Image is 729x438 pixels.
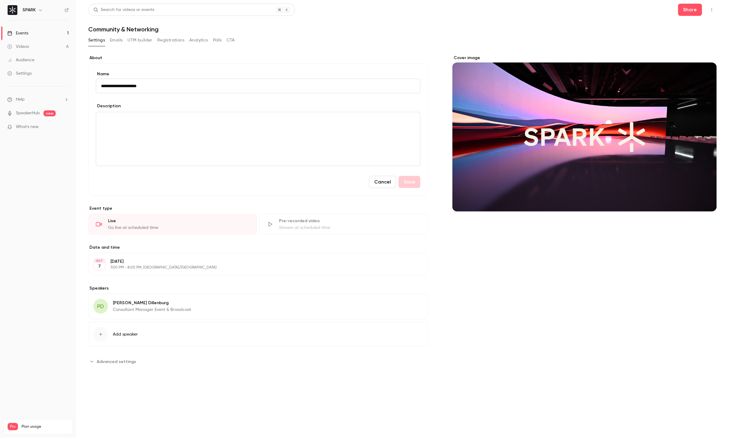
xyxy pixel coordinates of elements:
[88,55,428,61] label: About
[88,205,428,212] p: Event type
[97,302,104,311] span: PD
[88,285,428,291] label: Speakers
[113,331,138,337] span: Add speaker
[279,225,421,231] div: Stream at scheduled time
[16,124,39,130] span: What's new
[93,7,154,13] div: Search for videos or events
[96,112,420,166] div: editor
[88,35,105,45] button: Settings
[97,358,136,365] span: Advanced settings
[88,244,428,251] label: Date and time
[16,110,40,116] a: SpeakerHub
[88,26,717,33] h1: Community & Networking
[7,57,34,63] div: Audience
[16,96,25,103] span: Help
[61,124,69,130] iframe: Noticeable Trigger
[7,96,69,103] li: help-dropdown-opener
[98,263,101,269] p: 7
[110,35,123,45] button: Emails
[88,322,428,347] button: Add speaker
[678,4,702,16] button: Share
[213,35,222,45] button: Polls
[108,225,249,231] div: Go live at scheduled time
[96,71,420,77] label: Name
[44,110,56,116] span: new
[8,423,18,430] span: Pro
[94,259,105,263] div: OCT
[452,55,717,61] label: Cover image
[227,35,235,45] button: CTA
[113,307,191,313] p: Consultant Manager Event & Broadcast
[260,214,428,235] div: Pre-recorded videoStream at scheduled time
[452,55,717,212] section: Cover image
[7,44,29,50] div: Videos
[113,300,191,306] p: [PERSON_NAME] Dillenburg
[108,218,249,224] div: Live
[8,5,17,15] img: SPARK
[128,35,152,45] button: UTM builder
[88,214,257,235] div: LiveGo live at scheduled time
[88,357,428,366] section: Advanced settings
[22,424,68,429] span: Plan usage
[110,258,396,265] p: [DATE]
[7,30,28,36] div: Events
[110,265,396,270] p: 7:00 PM - 8:00 PM, [GEOGRAPHIC_DATA]/[GEOGRAPHIC_DATA]
[279,218,421,224] div: Pre-recorded video
[157,35,184,45] button: Registrations
[7,70,32,77] div: Settings
[96,103,121,109] label: Description
[189,35,208,45] button: Analytics
[88,294,428,319] div: PD[PERSON_NAME] DillenburgConsultant Manager Event & Broadcast
[96,112,420,166] section: description
[88,357,140,366] button: Advanced settings
[369,176,396,188] button: Cancel
[23,7,36,13] h6: SPARK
